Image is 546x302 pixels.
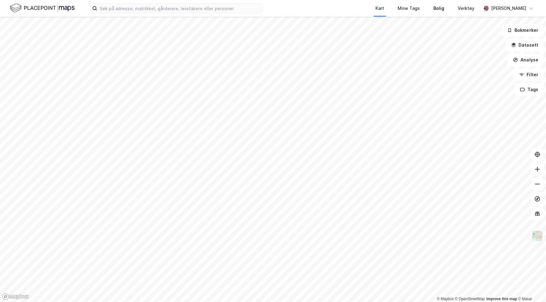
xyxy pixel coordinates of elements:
[491,5,526,12] div: [PERSON_NAME]
[375,5,384,12] div: Kart
[10,3,75,14] img: logo.f888ab2527a4732fd821a326f86c7f29.svg
[398,5,420,12] div: Mine Tags
[506,39,544,51] button: Datasett
[486,297,517,301] a: Improve this map
[515,272,546,302] div: Kontrollprogram for chat
[458,5,474,12] div: Verktøy
[515,83,544,96] button: Tags
[433,5,444,12] div: Bolig
[532,230,543,242] img: Z
[502,24,544,36] button: Bokmerker
[514,69,544,81] button: Filter
[455,297,485,301] a: OpenStreetMap
[2,293,29,300] a: Mapbox homepage
[437,297,454,301] a: Mapbox
[515,272,546,302] iframe: Chat Widget
[97,4,262,13] input: Søk på adresse, matrikkel, gårdeiere, leietakere eller personer
[508,54,544,66] button: Analyse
